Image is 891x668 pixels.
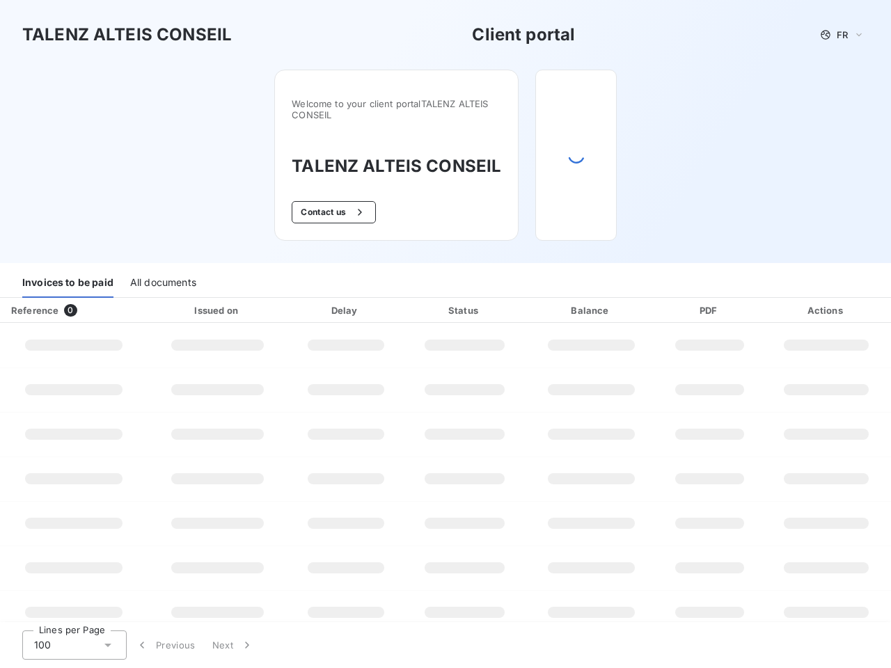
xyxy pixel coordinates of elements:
h3: TALENZ ALTEIS CONSEIL [22,22,232,47]
button: Previous [127,630,204,660]
div: Balance [528,303,655,317]
span: 100 [34,638,51,652]
span: 0 [64,304,77,317]
div: Actions [764,303,888,317]
h3: Client portal [472,22,575,47]
div: Reference [11,305,58,316]
div: PDF [660,303,759,317]
div: Invoices to be paid [22,269,113,298]
span: Welcome to your client portal TALENZ ALTEIS CONSEIL [292,98,501,120]
span: FR [837,29,848,40]
div: Issued on [150,303,285,317]
div: All documents [130,269,196,298]
button: Contact us [292,201,376,223]
button: Next [204,630,262,660]
h3: TALENZ ALTEIS CONSEIL [292,154,501,179]
div: Status [407,303,522,317]
div: Delay [290,303,401,317]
